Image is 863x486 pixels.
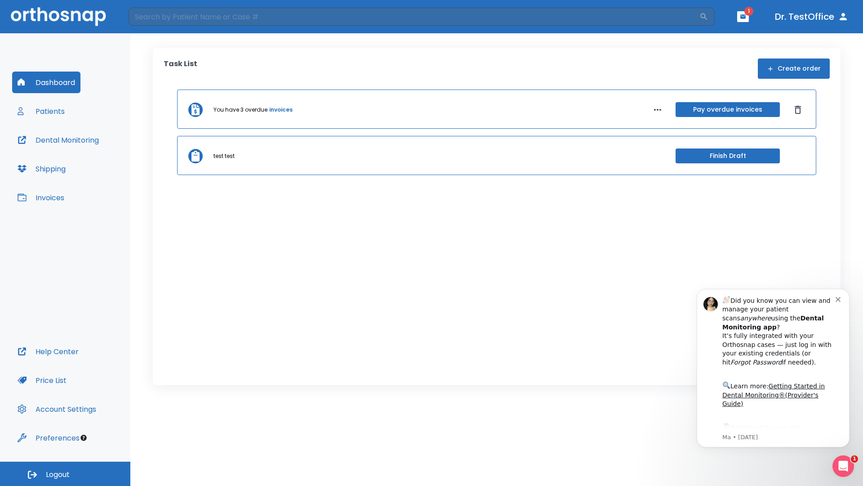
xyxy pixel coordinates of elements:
[683,278,863,481] iframe: Intercom notifications message
[12,100,70,122] button: Patients
[12,398,102,420] button: Account Settings
[11,7,106,26] img: Orthosnap
[12,158,71,180] button: Shipping
[269,106,293,114] a: invoices
[676,102,780,117] button: Pay overdue invoices
[758,58,830,79] button: Create order
[214,152,235,160] p: test test
[832,455,854,477] iframe: Intercom live chat
[12,427,85,449] button: Preferences
[12,369,72,391] button: Price List
[46,470,70,480] span: Logout
[744,7,753,16] span: 1
[214,106,267,114] p: You have 3 overdue
[676,148,780,163] button: Finish Draft
[12,129,104,151] button: Dental Monitoring
[771,9,852,25] button: Dr. TestOffice
[80,434,88,442] div: Tooltip anchor
[791,103,805,117] button: Dismiss
[851,455,858,463] span: 1
[164,58,197,79] p: Task List
[129,8,699,26] input: Search by Patient Name or Case #
[12,187,70,208] button: Invoices
[12,72,80,93] button: Dashboard
[12,341,84,362] button: Help Center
